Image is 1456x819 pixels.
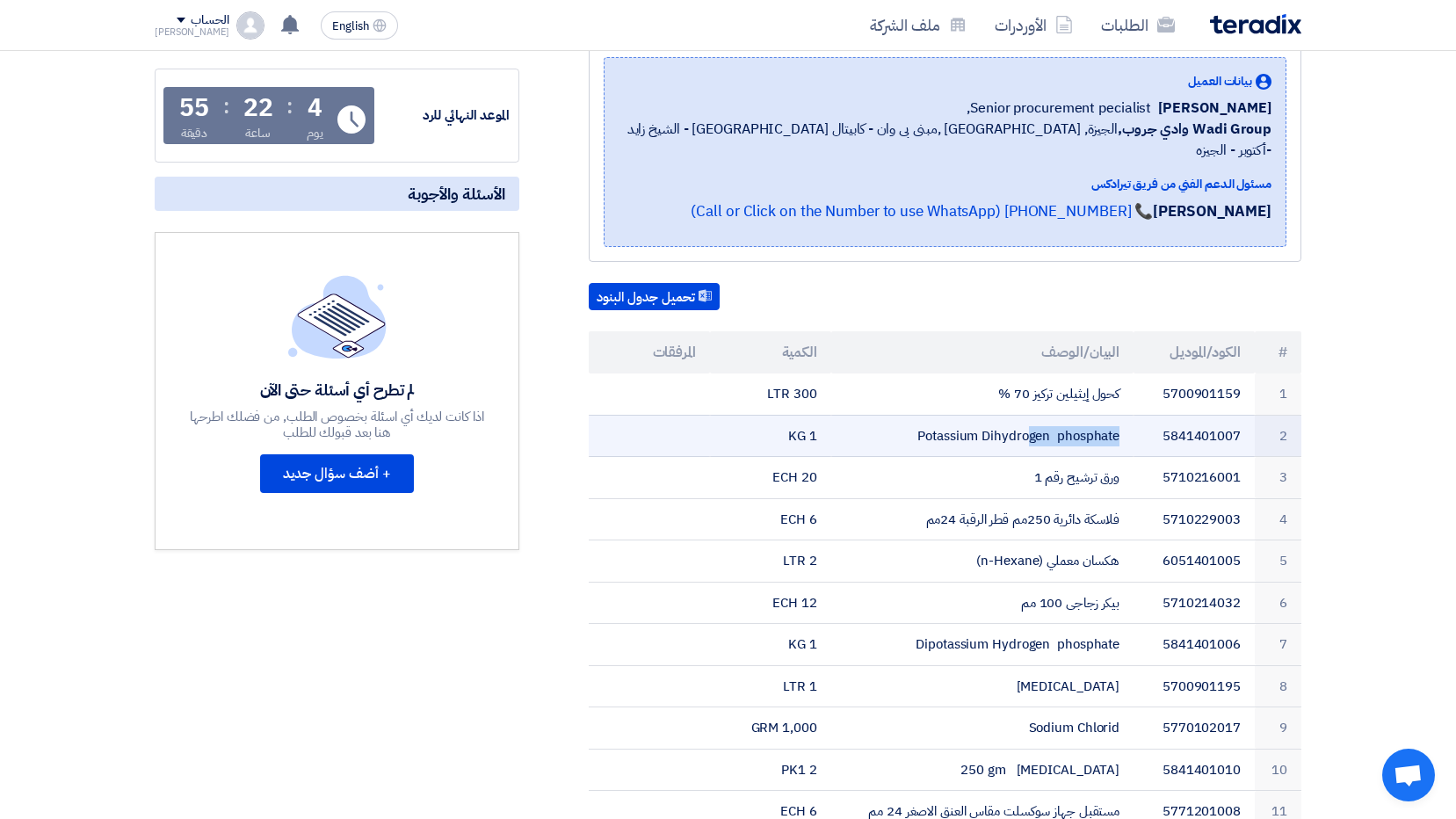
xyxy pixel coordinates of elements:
th: المرفقات [589,331,710,373]
div: 22 [243,96,273,120]
td: 4 [1255,498,1301,540]
div: : [286,91,293,122]
div: : [223,91,229,122]
img: empty_state_list.svg [288,275,387,358]
b: Wadi Group وادي جروب, [1118,119,1271,140]
td: 1 LTR [710,665,831,707]
th: # [1255,331,1301,373]
div: 4 [308,96,322,120]
a: ملف الشركة [856,4,981,46]
td: 5770102017 [1134,707,1255,750]
td: 300 LTR [710,373,831,415]
span: بيانات العميل [1188,72,1252,91]
td: 5841401006 [1134,624,1255,666]
div: اذا كانت لديك أي اسئلة بخصوص الطلب, من فضلك اطرحها هنا بعد قبولك للطلب [188,409,487,440]
div: [PERSON_NAME] [155,27,229,37]
td: 1 KG [710,624,831,666]
img: profile_test.png [236,11,264,40]
td: 2 PK1 [710,749,831,791]
th: الكود/الموديل [1134,331,1255,373]
a: الطلبات [1087,4,1189,46]
td: Potassium Dihydrogen phosphate [831,415,1134,457]
td: 5710229003 [1134,498,1255,540]
td: كحول إيثيلين تركيز 70 % [831,373,1134,415]
td: هكسان معملي (n-Hexane) [831,540,1134,583]
div: دقيقة [181,124,208,142]
span: Senior procurement pecialist, [967,98,1151,119]
a: الأوردرات [981,4,1087,46]
td: 2 LTR [710,540,831,583]
a: Open chat [1382,749,1435,801]
td: 6 ECH [710,498,831,540]
td: 12 ECH [710,582,831,624]
div: 55 [179,96,209,120]
td: 6051401005 [1134,540,1255,583]
div: يوم [307,124,323,142]
td: بيكر زجاجى 100 مم [831,582,1134,624]
td: 5710216001 [1134,457,1255,499]
td: [MEDICAL_DATA] 250 gm [831,749,1134,791]
td: 5700901195 [1134,665,1255,707]
div: مسئول الدعم الفني من فريق تيرادكس [619,175,1271,193]
td: 5710214032 [1134,582,1255,624]
div: لم تطرح أي أسئلة حتى الآن [188,380,487,400]
img: Teradix logo [1210,14,1301,34]
span: الأسئلة والأجوبة [408,184,505,204]
td: 7 [1255,624,1301,666]
td: ورق ترشيح رقم 1 [831,457,1134,499]
div: الحساب [191,13,228,28]
span: [PERSON_NAME] [1158,98,1271,119]
span: الجيزة, [GEOGRAPHIC_DATA] ,مبنى بى وان - كابيتال [GEOGRAPHIC_DATA] - الشيخ زايد -أكتوبر - الجيزه [619,119,1271,161]
th: الكمية [710,331,831,373]
td: 10 [1255,749,1301,791]
td: 3 [1255,457,1301,499]
td: 9 [1255,707,1301,750]
span: English [332,20,369,33]
td: 1 [1255,373,1301,415]
td: 1,000 GRM [710,707,831,750]
td: [MEDICAL_DATA] [831,665,1134,707]
th: البيان/الوصف [831,331,1134,373]
a: 📞 [PHONE_NUMBER] (Call or Click on the Number to use WhatsApp) [691,200,1153,222]
button: تحميل جدول البنود [589,283,720,311]
td: 1 KG [710,415,831,457]
td: 5 [1255,540,1301,583]
td: 5841401010 [1134,749,1255,791]
button: + أضف سؤال جديد [260,454,414,493]
td: Dipotassium Hydrogen phosphate [831,624,1134,666]
td: 5700901159 [1134,373,1255,415]
td: 20 ECH [710,457,831,499]
strong: [PERSON_NAME] [1153,200,1271,222]
button: English [321,11,398,40]
div: ساعة [245,124,271,142]
td: 5841401007 [1134,415,1255,457]
td: 2 [1255,415,1301,457]
td: 8 [1255,665,1301,707]
div: الموعد النهائي للرد [378,105,510,126]
td: فلاسكة دائرية 250مم قطر الرقبة 24مم [831,498,1134,540]
td: 6 [1255,582,1301,624]
td: Sodium Chlorid [831,707,1134,750]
